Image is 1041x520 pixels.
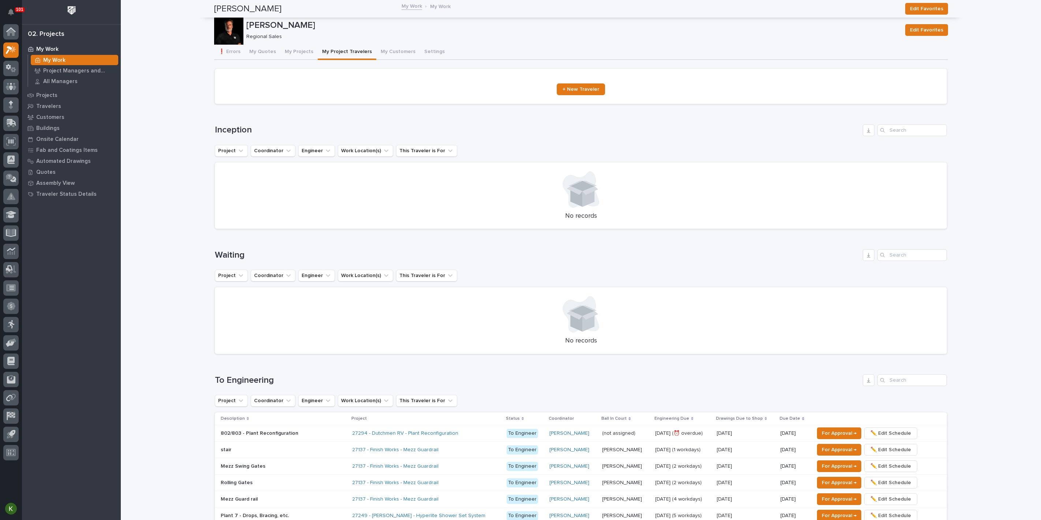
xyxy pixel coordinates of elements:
h1: Waiting [215,250,860,261]
a: All Managers [28,76,121,86]
button: Project [215,145,248,157]
div: To Engineer [507,495,538,504]
p: Description [221,415,245,423]
span: ✏️ Edit Schedule [870,511,911,520]
button: This Traveler is For [396,270,457,281]
a: Quotes [22,167,121,177]
div: Search [877,249,947,261]
p: 101 [16,7,23,12]
p: Status [506,415,520,423]
button: For Approval → [817,444,861,456]
p: Sep 29 (1 workdays) [655,445,702,453]
p: Buildings [36,125,60,132]
p: Engineering Due [654,415,689,423]
p: [DATE] [780,480,808,486]
a: 27137 - Finish Works - Mezz Guardrail [352,496,439,502]
button: Settings [420,45,449,60]
button: ✏️ Edit Schedule [864,427,917,439]
button: Coordinator [251,145,295,157]
a: 27294 - Dutchmen RV - Plant Reconfiguration [352,430,458,437]
p: [PERSON_NAME] [246,20,899,31]
p: [DATE] [717,495,734,502]
p: Project [351,415,367,423]
p: [DATE] [780,463,808,470]
div: To Engineer [507,462,538,471]
p: Fab and Coatings Items [36,147,98,154]
p: Projects [36,92,57,99]
p: [DATE] [780,430,808,437]
button: ❗ Errors [214,45,245,60]
p: [DATE] [717,478,734,486]
span: For Approval → [822,429,857,438]
button: Project [215,270,248,281]
a: [PERSON_NAME] [549,430,589,437]
p: Quotes [36,169,56,176]
p: [PERSON_NAME] [602,462,643,470]
span: For Approval → [822,511,857,520]
p: Traveler Status Details [36,191,97,198]
p: No records [224,337,938,345]
p: My Work [36,46,59,53]
a: [PERSON_NAME] [549,496,589,502]
span: ✏️ Edit Schedule [870,429,911,438]
img: Workspace Logo [65,4,78,17]
button: ✏️ Edit Schedule [864,477,917,489]
span: For Approval → [822,478,857,487]
div: Search [877,124,947,136]
span: For Approval → [822,445,857,454]
a: Projects [22,90,121,101]
span: ✏️ Edit Schedule [870,445,911,454]
p: Plant 7 - Drops, Bracing, etc. [221,511,290,519]
p: [DATE] [717,462,734,470]
a: My Work [28,55,121,65]
button: Project [215,395,248,407]
span: ✏️ Edit Schedule [870,462,911,471]
a: My Work [402,1,422,10]
button: For Approval → [817,427,861,439]
button: Engineer [298,145,335,157]
p: [PERSON_NAME] [602,495,643,502]
input: Search [877,374,947,386]
p: Ball In Court [601,415,627,423]
p: Sep 30 (2 workdays) [655,478,703,486]
a: Buildings [22,123,121,134]
a: [PERSON_NAME] [549,513,589,519]
a: My Work [22,44,121,55]
button: Edit Favorites [905,24,948,36]
p: Project Managers and Engineers [43,68,115,74]
p: Sep 15 (⏰ overdue) [655,429,704,437]
h1: To Engineering [215,375,860,386]
a: Customers [22,112,121,123]
p: [DATE] [780,447,808,453]
span: For Approval → [822,462,857,471]
tr: Mezz Guard railMezz Guard rail 27137 - Finish Works - Mezz Guardrail To Engineer[PERSON_NAME] [PE... [215,491,947,508]
p: All Managers [43,78,78,85]
div: To Engineer [507,445,538,454]
a: Onsite Calendar [22,134,121,145]
tr: 802/803 - Plant Reconfiguration802/803 - Plant Reconfiguration 27294 - Dutchmen RV - Plant Reconf... [215,425,947,442]
div: To Engineer [507,429,538,438]
button: For Approval → [817,477,861,489]
span: ✏️ Edit Schedule [870,478,911,487]
button: Work Location(s) [338,145,393,157]
button: Engineer [298,270,335,281]
p: Mezz Swing Gates [221,462,267,470]
p: Coordinator [549,415,574,423]
p: Drawings Due to Shop [716,415,763,423]
div: Notifications101 [9,9,19,20]
a: Project Managers and Engineers [28,66,121,76]
button: This Traveler is For [396,395,457,407]
a: [PERSON_NAME] [549,447,589,453]
a: Traveler Status Details [22,188,121,199]
button: ✏️ Edit Schedule [864,493,917,505]
button: Work Location(s) [338,395,393,407]
button: users-avatar [3,501,19,516]
a: Fab and Coatings Items [22,145,121,156]
a: 27137 - Finish Works - Mezz Guardrail [352,447,439,453]
p: 802/803 - Plant Reconfiguration [221,429,300,437]
button: Coordinator [251,395,295,407]
button: ✏️ Edit Schedule [864,460,917,472]
p: [PERSON_NAME] [602,445,643,453]
p: [DATE] (5 workdays) [655,511,703,519]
